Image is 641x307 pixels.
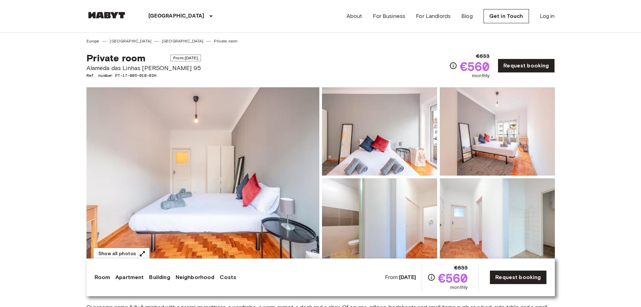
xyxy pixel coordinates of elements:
[440,87,555,176] img: Picture of unit PT-17-005-010-02H
[472,72,490,79] span: monthly
[484,9,529,23] a: Get in Touch
[170,55,201,61] span: From [DATE]
[162,38,204,44] a: [GEOGRAPHIC_DATA]
[322,178,437,267] img: Picture of unit PT-17-005-010-02H
[86,12,127,19] img: Habyt
[440,178,555,267] img: Picture of unit PT-17-005-010-02H
[449,62,457,70] svg: Check cost overview for full price breakdown. Please note that discounts apply to new joiners onl...
[454,264,468,272] span: €633
[385,274,416,281] span: From:
[347,12,362,20] a: About
[450,284,468,291] span: monthly
[322,87,437,176] img: Picture of unit PT-17-005-010-02H
[148,12,205,20] p: [GEOGRAPHIC_DATA]
[93,248,150,260] button: Show all photos
[86,87,319,267] img: Marketing picture of unit PT-17-005-010-02H
[220,273,236,281] a: Costs
[416,12,451,20] a: For Landlords
[176,273,215,281] a: Neighborhood
[214,38,238,44] a: Private room
[460,60,490,72] span: €560
[373,12,405,20] a: For Business
[149,273,170,281] a: Building
[461,12,473,20] a: Blog
[476,52,490,60] span: €633
[86,64,201,72] span: Alameda das Linhas [PERSON_NAME] 95
[86,38,100,44] a: Europe
[86,52,146,64] span: Private room
[86,72,201,79] span: Ref. number PT-17-005-010-02H
[490,270,546,284] a: Request booking
[110,38,151,44] a: [GEOGRAPHIC_DATA]
[115,273,144,281] a: Apartment
[540,12,555,20] a: Log in
[399,274,416,280] b: [DATE]
[427,273,435,281] svg: Check cost overview for full price breakdown. Please note that discounts apply to new joiners onl...
[438,272,468,284] span: €560
[95,273,110,281] a: Room
[498,59,555,73] a: Request booking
